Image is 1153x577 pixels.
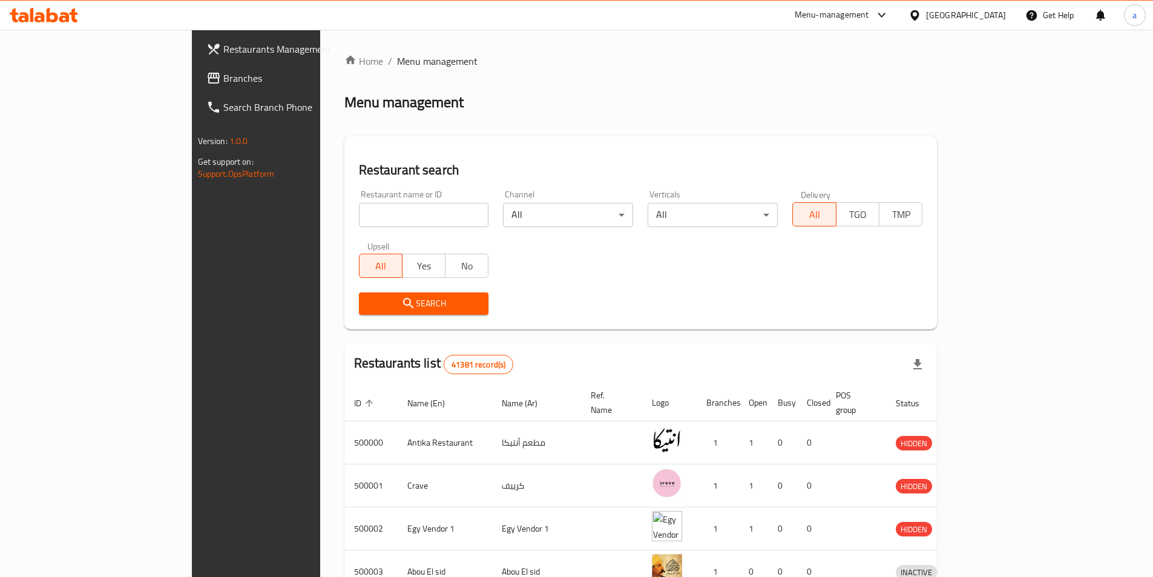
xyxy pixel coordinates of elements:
[739,507,768,550] td: 1
[652,425,682,455] img: Antika Restaurant
[407,257,441,275] span: Yes
[398,507,492,550] td: Egy Vendor 1
[797,421,826,464] td: 0
[648,203,778,227] div: All
[652,468,682,498] img: Crave
[879,202,922,226] button: TMP
[896,523,932,536] span: HIDDEN
[359,254,402,278] button: All
[797,464,826,507] td: 0
[739,464,768,507] td: 1
[697,464,739,507] td: 1
[223,71,375,85] span: Branches
[503,203,633,227] div: All
[198,154,254,170] span: Get support on:
[198,166,275,182] a: Support.OpsPlatform
[402,254,445,278] button: Yes
[768,464,797,507] td: 0
[197,35,384,64] a: Restaurants Management
[354,354,514,374] h2: Restaurants list
[768,384,797,421] th: Busy
[407,396,461,410] span: Name (En)
[197,93,384,122] a: Search Branch Phone
[197,64,384,93] a: Branches
[492,464,581,507] td: كرييف
[926,8,1006,22] div: [GEOGRAPHIC_DATA]
[792,202,836,226] button: All
[884,206,918,223] span: TMP
[797,507,826,550] td: 0
[444,355,513,374] div: Total records count
[502,396,553,410] span: Name (Ar)
[229,133,248,149] span: 1.0.0
[223,100,375,114] span: Search Branch Phone
[768,421,797,464] td: 0
[903,350,932,379] div: Export file
[398,464,492,507] td: Crave
[359,292,489,315] button: Search
[359,203,489,227] input: Search for restaurant name or ID..
[445,254,488,278] button: No
[801,190,831,199] label: Delivery
[768,507,797,550] td: 0
[795,8,869,22] div: Menu-management
[697,507,739,550] td: 1
[388,54,392,68] li: /
[896,480,932,493] span: HIDDEN
[739,384,768,421] th: Open
[896,396,935,410] span: Status
[896,437,932,450] span: HIDDEN
[697,384,739,421] th: Branches
[364,257,398,275] span: All
[450,257,484,275] span: No
[836,388,872,417] span: POS group
[739,421,768,464] td: 1
[492,507,581,550] td: Egy Vendor 1
[836,202,879,226] button: TGO
[591,388,628,417] span: Ref. Name
[492,421,581,464] td: مطعم أنتيكا
[642,384,697,421] th: Logo
[223,42,375,56] span: Restaurants Management
[369,296,479,311] span: Search
[359,161,923,179] h2: Restaurant search
[354,396,377,410] span: ID
[344,93,464,112] h2: Menu management
[444,359,513,371] span: 41381 record(s)
[367,242,390,250] label: Upsell
[1132,8,1137,22] span: a
[797,384,826,421] th: Closed
[697,421,739,464] td: 1
[841,206,875,223] span: TGO
[198,133,228,149] span: Version:
[397,54,478,68] span: Menu management
[344,54,938,68] nav: breadcrumb
[398,421,492,464] td: Antika Restaurant
[652,511,682,541] img: Egy Vendor 1
[798,206,831,223] span: All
